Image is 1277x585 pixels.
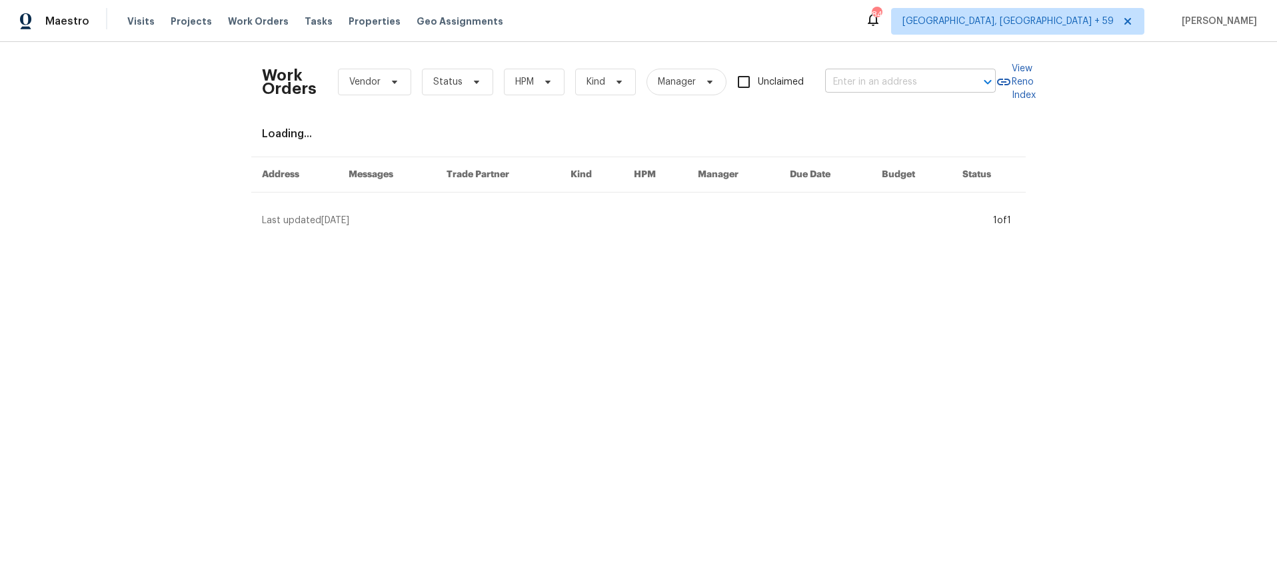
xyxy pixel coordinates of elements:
button: Open [978,73,997,91]
div: Last updated [262,214,989,227]
th: Kind [560,157,623,193]
div: Loading... [262,127,1015,141]
th: HPM [623,157,687,193]
h2: Work Orders [262,69,317,95]
div: 1 of 1 [993,214,1011,227]
span: Kind [587,75,605,89]
th: Trade Partner [436,157,561,193]
a: View Reno Index [996,62,1036,102]
span: Unclaimed [758,75,804,89]
th: Status [952,157,1026,193]
span: Geo Assignments [417,15,503,28]
span: Status [433,75,463,89]
span: Projects [171,15,212,28]
span: Maestro [45,15,89,28]
span: [DATE] [321,216,349,225]
input: Enter in an address [825,72,958,93]
span: HPM [515,75,534,89]
th: Manager [687,157,779,193]
span: Manager [658,75,696,89]
span: Work Orders [228,15,289,28]
span: Visits [127,15,155,28]
th: Budget [871,157,952,193]
th: Address [251,157,338,193]
div: 840 [872,8,881,21]
span: Tasks [305,17,333,26]
span: [PERSON_NAME] [1176,15,1257,28]
th: Messages [338,157,436,193]
span: [GEOGRAPHIC_DATA], [GEOGRAPHIC_DATA] + 59 [902,15,1114,28]
span: Properties [349,15,401,28]
th: Due Date [779,157,871,193]
span: Vendor [349,75,381,89]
